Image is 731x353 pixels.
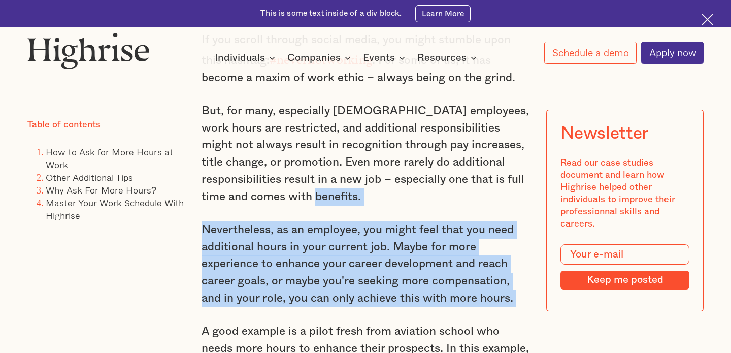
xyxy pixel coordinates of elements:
div: Resources [417,52,480,64]
div: Newsletter [561,124,649,144]
a: Apply now [641,42,704,64]
div: Events [363,52,408,64]
div: This is some text inside of a div block. [260,8,402,19]
div: Read our case studies document and learn how Highrise helped other individuals to improve their p... [561,157,689,231]
input: Your e-mail [561,244,689,265]
div: Individuals [215,52,265,64]
input: Keep me posted [561,271,689,290]
a: Schedule a demo [544,42,636,64]
a: Why Ask For More Hours? [46,183,156,197]
a: Learn More [415,5,470,23]
p: Nevertheless, as an employee, you might feel that you need additional hours in your current job. ... [202,221,530,307]
div: Events [363,52,395,64]
div: Companies [287,52,354,64]
div: Individuals [215,52,278,64]
a: How to Ask for More Hours at Work [46,145,173,172]
a: Master Your Work Schedule With Highrise [46,196,184,222]
div: Companies [287,52,341,64]
img: Highrise logo [27,32,150,69]
a: Other Additional Tips [46,170,133,184]
p: But, for many, especially [DEMOGRAPHIC_DATA] employees, work hours are restricted, and additional... [202,103,530,206]
form: Modal Form [561,244,689,290]
img: Cross icon [702,14,713,25]
div: Resources [417,52,467,64]
div: Table of contents [27,119,101,132]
